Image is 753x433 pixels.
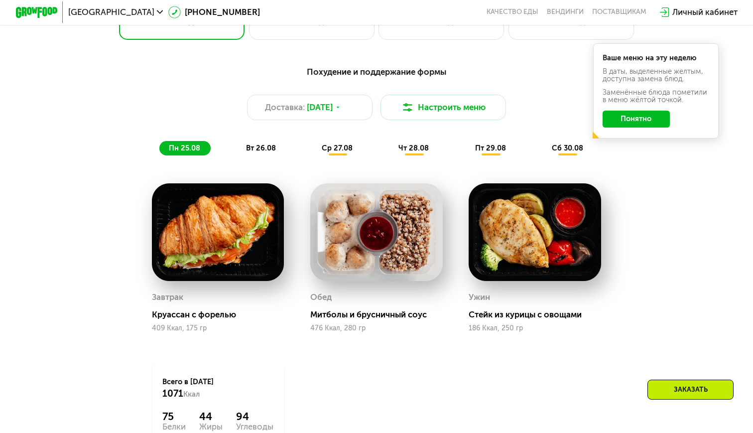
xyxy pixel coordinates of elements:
span: вт 26.08 [246,144,276,152]
div: 94 [236,410,273,423]
div: Завтрак [152,289,183,305]
span: [DATE] [307,101,333,114]
div: 44 [199,410,223,423]
span: Доставка: [265,101,305,114]
div: Обед [310,289,332,305]
div: 476 Ккал, 280 гр [310,324,443,332]
div: 75 [162,410,186,423]
span: пн 25.08 [169,144,200,152]
div: Ужин [469,289,490,305]
div: 186 Ккал, 250 гр [469,324,601,332]
a: [PHONE_NUMBER] [168,6,260,18]
div: Круассан с форелью [152,309,293,320]
span: ср 27.08 [322,144,353,152]
div: Заменённые блюда пометили в меню жёлтой точкой. [603,89,709,103]
span: сб 30.08 [552,144,583,152]
span: Ккал [183,390,200,399]
div: Жиры [199,423,223,431]
span: пт 29.08 [475,144,506,152]
button: Настроить меню [380,95,506,120]
div: Заказать [647,380,734,400]
a: Качество еды [487,8,538,16]
div: Личный кабинет [672,6,738,18]
span: [GEOGRAPHIC_DATA] [68,8,154,16]
div: Ваше меню на эту неделю [603,54,709,62]
div: В даты, выделенные желтым, доступна замена блюд. [603,68,709,82]
div: Углеводы [236,423,273,431]
span: 1071 [162,388,183,399]
span: чт 28.08 [398,144,429,152]
a: Вендинги [547,8,584,16]
div: 409 Ккал, 175 гр [152,324,284,332]
div: Похудение и поддержание формы [67,65,686,78]
div: Митболы и брусничный соус [310,309,451,320]
div: Стейк из курицы с овощами [469,309,610,320]
div: поставщикам [592,8,646,16]
div: Всего в [DATE] [162,377,274,400]
div: Белки [162,423,186,431]
button: Понятно [603,111,670,128]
